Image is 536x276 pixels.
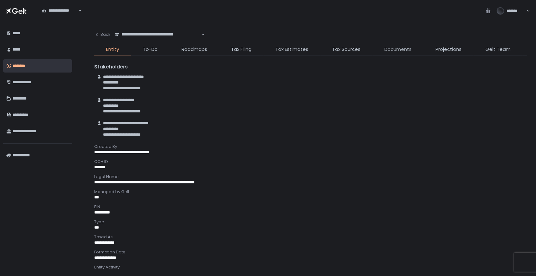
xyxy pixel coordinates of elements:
div: Managed by Gelt [94,189,527,195]
span: Documents [384,46,412,53]
div: Search for option [111,28,204,41]
div: CCH ID [94,159,527,165]
span: Gelt Team [485,46,511,53]
div: Legal Name [94,174,527,180]
div: Back [94,32,111,37]
span: Roadmaps [181,46,207,53]
input: Search for option [42,14,78,20]
span: Entity [106,46,119,53]
span: Projections [436,46,462,53]
div: Created By [94,144,527,149]
span: Tax Estimates [275,46,308,53]
div: Search for option [38,4,82,18]
div: Formation Date [94,249,527,255]
span: Tax Filing [231,46,252,53]
input: Search for option [115,37,201,44]
div: Entity Activity [94,264,527,270]
div: Type [94,219,527,225]
span: Tax Sources [332,46,360,53]
div: Stakeholders [94,63,527,71]
div: EIN [94,204,527,210]
span: To-Do [143,46,158,53]
button: Back [94,28,111,41]
div: Taxed As [94,234,527,240]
